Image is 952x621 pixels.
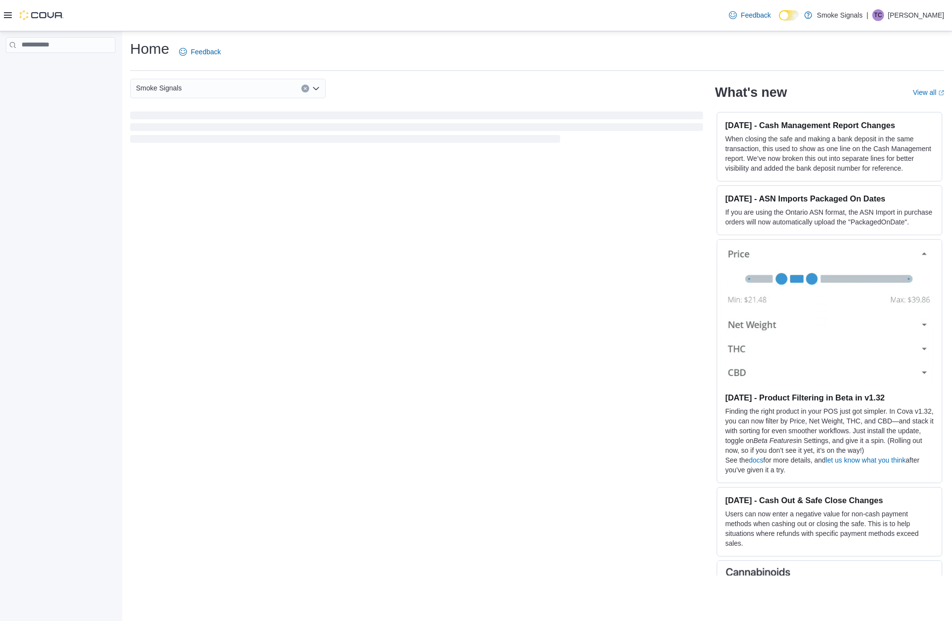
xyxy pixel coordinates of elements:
[753,437,796,444] em: Beta Features
[725,5,774,25] a: Feedback
[725,509,934,548] p: Users can now enter a negative value for non-cash payment methods when cashing out or closing the...
[749,456,764,464] a: docs
[888,9,944,21] p: [PERSON_NAME]
[725,455,934,475] p: See the for more details, and after you’ve given it a try.
[725,406,934,455] p: Finding the right product in your POS just got simpler. In Cova v1.32, you can now filter by Pric...
[872,9,884,21] div: Tory Chickite
[826,456,906,464] a: let us know what you think
[130,113,703,145] span: Loading
[725,495,934,505] h3: [DATE] - Cash Out & Safe Close Changes
[191,47,221,57] span: Feedback
[741,10,771,20] span: Feedback
[20,10,64,20] img: Cova
[312,85,320,92] button: Open list of options
[874,9,882,21] span: TC
[866,9,868,21] p: |
[938,90,944,96] svg: External link
[725,393,934,402] h3: [DATE] - Product Filtering in Beta in v1.32
[136,82,181,94] span: Smoke Signals
[6,55,115,78] nav: Complex example
[913,89,944,96] a: View allExternal link
[817,9,862,21] p: Smoke Signals
[779,10,799,21] input: Dark Mode
[715,85,787,100] h2: What's new
[301,85,309,92] button: Clear input
[175,42,225,62] a: Feedback
[725,120,934,130] h3: [DATE] - Cash Management Report Changes
[725,207,934,227] p: If you are using the Ontario ASN format, the ASN Import in purchase orders will now automatically...
[130,39,169,59] h1: Home
[725,134,934,173] p: When closing the safe and making a bank deposit in the same transaction, this used to show as one...
[725,194,934,203] h3: [DATE] - ASN Imports Packaged On Dates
